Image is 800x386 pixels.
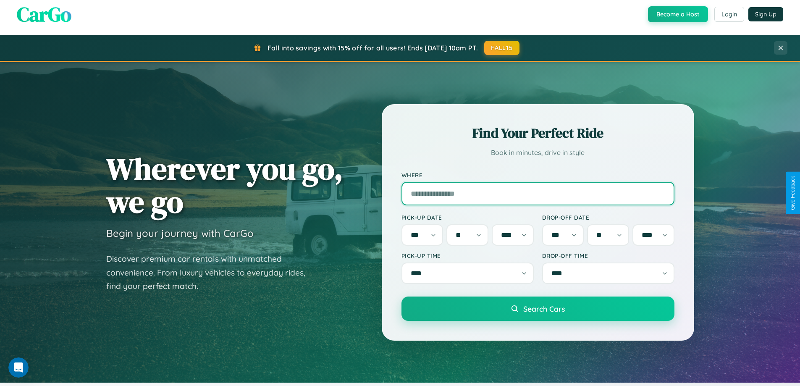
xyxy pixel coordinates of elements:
h3: Begin your journey with CarGo [106,227,254,239]
h2: Find Your Perfect Ride [401,124,674,142]
label: Pick-up Date [401,214,534,221]
button: Login [714,7,744,22]
div: Give Feedback [790,176,796,210]
label: Drop-off Date [542,214,674,221]
span: Search Cars [523,304,565,313]
iframe: Intercom live chat [8,357,29,378]
span: Fall into savings with 15% off for all users! Ends [DATE] 10am PT. [268,44,478,52]
button: FALL15 [484,41,519,55]
button: Become a Host [648,6,708,22]
label: Pick-up Time [401,252,534,259]
p: Book in minutes, drive in style [401,147,674,159]
h1: Wherever you go, we go [106,152,343,218]
button: Sign Up [748,7,783,21]
p: Discover premium car rentals with unmatched convenience. From luxury vehicles to everyday rides, ... [106,252,316,293]
button: Search Cars [401,297,674,321]
span: CarGo [17,0,71,28]
label: Drop-off Time [542,252,674,259]
label: Where [401,171,674,179]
